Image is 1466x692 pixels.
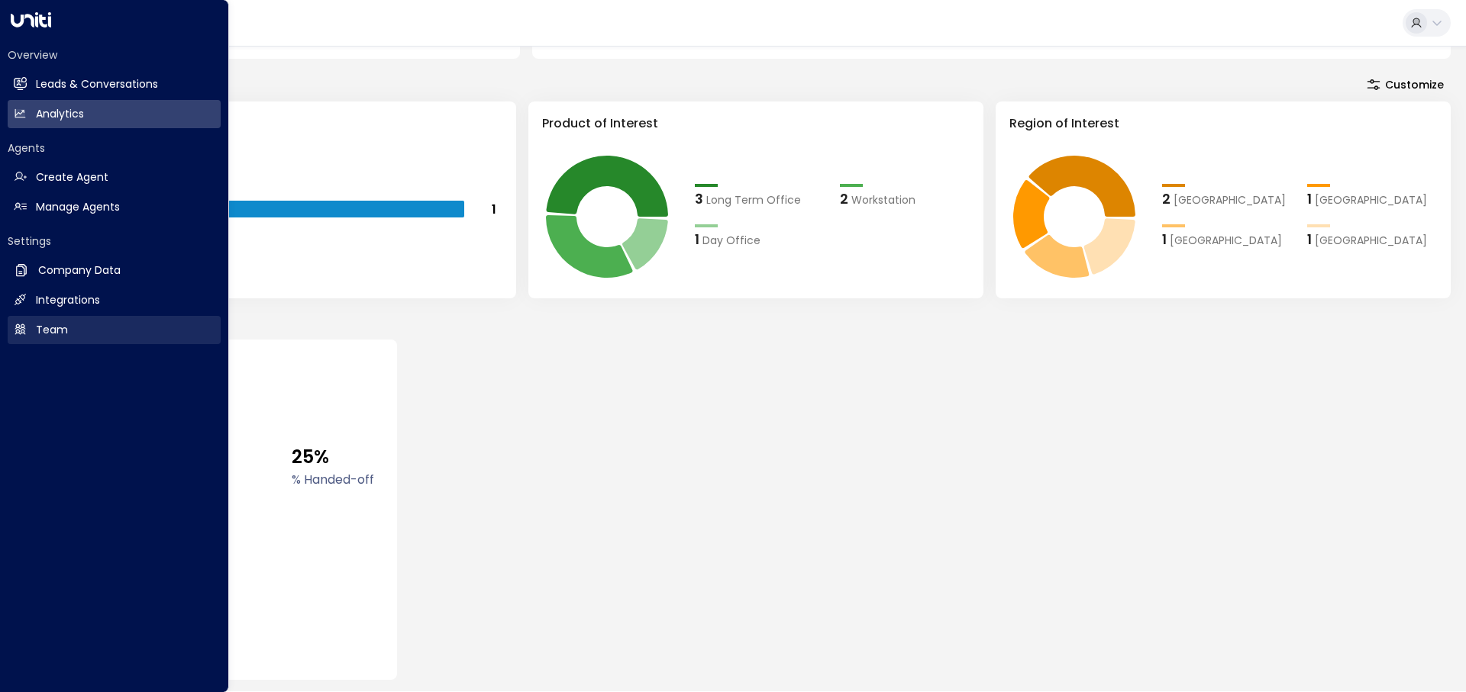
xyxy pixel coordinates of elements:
h2: Create Agent [36,169,108,185]
div: 2Workstation [840,188,970,209]
div: 2 [1162,188,1171,209]
h2: Settings [8,233,221,249]
div: 1Leiden [1162,229,1292,249]
div: 1Porto [1307,188,1437,209]
div: 3Long Term Office [695,188,825,209]
a: Leads & Conversations [8,70,221,98]
div: 1 [1162,229,1167,249]
h2: Overview [8,47,221,63]
span: 25% [292,443,374,471]
a: Company Data [8,256,221,285]
h2: Team [36,322,68,338]
a: Integrations [8,286,221,314]
span: Madrid [1315,233,1427,249]
span: Barcelona [1174,192,1286,208]
div: 2Barcelona [1162,188,1292,209]
span: Long Term Office [706,192,801,208]
h2: Analytics [36,106,84,122]
div: 3 [695,188,703,209]
h2: Manage Agents [36,199,120,215]
div: 1 [695,229,699,249]
h2: Leads & Conversations [36,76,158,92]
div: 1Madrid [1307,229,1437,249]
div: 1 [1307,229,1312,249]
h2: Company Data [38,262,121,278]
a: Manage Agents [8,193,221,221]
span: Day Office [702,233,760,249]
a: Create Agent [8,163,221,192]
h3: Region of Interest [1009,114,1437,133]
a: Team [8,316,221,344]
tspan: 1 [492,201,496,218]
div: 1 [1307,188,1312,209]
span: Workstation [851,192,915,208]
button: Customize [1360,74,1451,95]
div: 1Day Office [695,229,825,249]
a: Analytics [8,100,221,128]
h3: Product of Interest [542,114,970,133]
span: Porto [1315,192,1427,208]
h3: Range of Team Size [75,114,502,133]
span: Leiden [1170,233,1282,249]
h2: Integrations [36,292,100,308]
div: 2 [840,188,848,209]
h2: Agents [8,140,221,156]
p: Conversion Metrics [61,314,1451,332]
label: % Handed-off [292,471,374,489]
